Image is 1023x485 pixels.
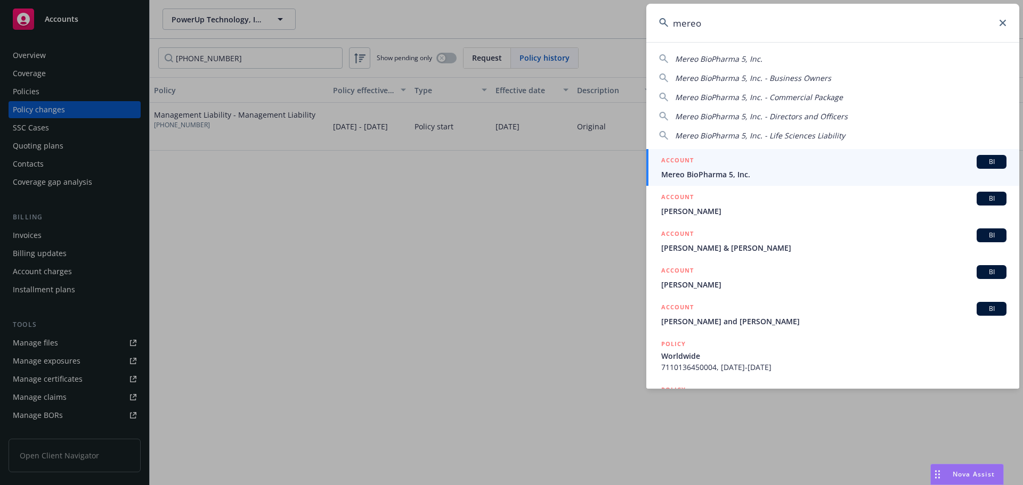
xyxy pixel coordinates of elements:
h5: ACCOUNT [661,265,694,278]
span: Worldwide [661,350,1006,361]
span: Mereo BioPharma 5, Inc. - Business Owners [675,73,831,83]
span: [PERSON_NAME] and [PERSON_NAME] [661,316,1006,327]
h5: ACCOUNT [661,302,694,315]
h5: ACCOUNT [661,228,694,241]
span: [PERSON_NAME] & [PERSON_NAME] [661,242,1006,253]
div: Drag to move [931,464,944,484]
span: BI [981,267,1002,277]
h5: POLICY [661,384,686,395]
h5: ACCOUNT [661,155,694,168]
h5: ACCOUNT [661,192,694,204]
span: BI [981,194,1002,203]
a: ACCOUNTBI[PERSON_NAME] & [PERSON_NAME] [646,223,1019,259]
span: Mereo BioPharma 5, Inc. - Life Sciences Liability [675,130,845,141]
span: BI [981,157,1002,167]
span: Mereo BioPharma 5, Inc. - Directors and Officers [675,111,848,121]
a: ACCOUNTBI[PERSON_NAME] [646,259,1019,296]
span: BI [981,304,1002,314]
a: ACCOUNTBIMereo BioPharma 5, Inc. [646,149,1019,186]
button: Nova Assist [930,464,1004,485]
span: Mereo BioPharma 5, Inc. [675,54,762,64]
a: ACCOUNTBI[PERSON_NAME] and [PERSON_NAME] [646,296,1019,333]
span: Nova Assist [953,470,995,479]
a: POLICY [646,379,1019,424]
span: Mereo BioPharma 5, Inc. [661,169,1006,180]
span: [PERSON_NAME] [661,279,1006,290]
a: ACCOUNTBI[PERSON_NAME] [646,186,1019,223]
span: 7110136450004, [DATE]-[DATE] [661,361,1006,373]
span: BI [981,231,1002,240]
input: Search... [646,4,1019,42]
span: Mereo BioPharma 5, Inc. - Commercial Package [675,92,843,102]
a: POLICYWorldwide7110136450004, [DATE]-[DATE] [646,333,1019,379]
h5: POLICY [661,339,686,349]
span: [PERSON_NAME] [661,205,1006,217]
